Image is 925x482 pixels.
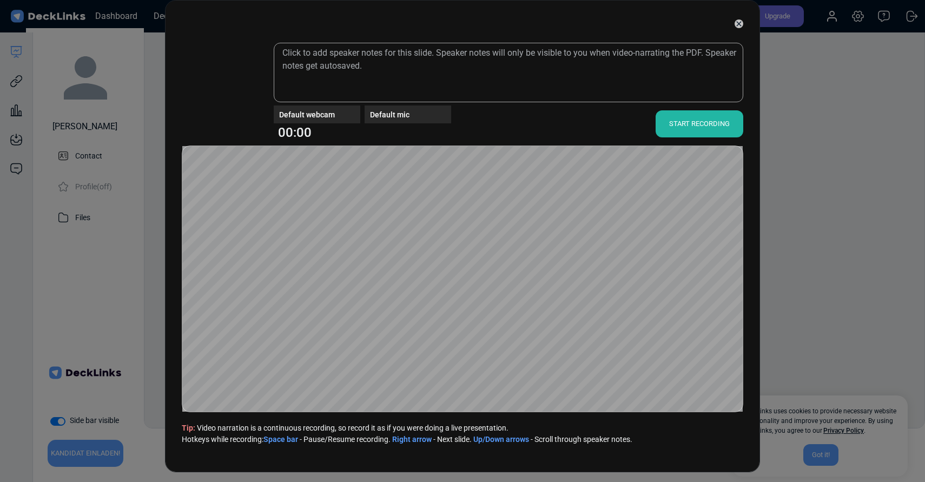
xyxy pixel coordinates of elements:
b: Up/Down arrows [473,435,529,444]
b: Space bar [263,435,298,444]
div: Default webcam [279,109,360,120]
span: Video narration is a continuous recording, so record it as if you were doing a live presentation. [182,422,743,434]
b: Right arrow [392,435,432,444]
div: 00:00 [278,123,451,142]
span: Hotkeys while recording: [182,435,263,444]
b: Tip: [182,424,195,432]
span: - Pause/Resume recording. - Next slide. - Scroll through speaker notes. [182,434,743,445]
div: START RECORDING [656,110,743,137]
div: Default mic [370,109,451,120]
